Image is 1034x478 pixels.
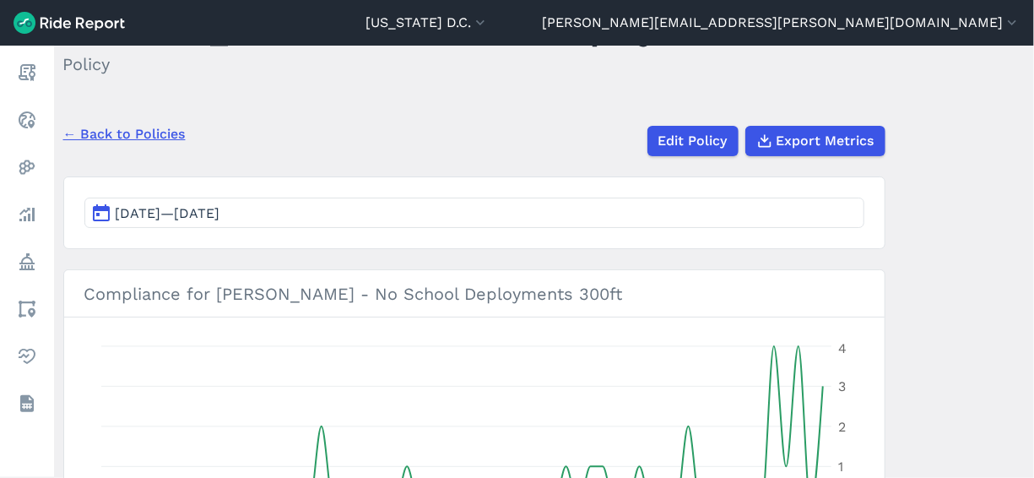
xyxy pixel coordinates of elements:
[12,388,42,419] a: Datasets
[63,124,186,144] a: ← Back to Policies
[838,459,843,475] tspan: 1
[838,378,846,394] tspan: 3
[12,105,42,135] a: Realtime
[647,126,739,156] a: Edit Policy
[12,247,42,277] a: Policy
[777,131,874,151] span: Export Metrics
[12,199,42,230] a: Analyze
[14,12,125,34] img: Ride Report
[838,419,846,435] tspan: 2
[542,13,1020,33] button: [PERSON_NAME][EMAIL_ADDRESS][PERSON_NAME][DOMAIN_NAME]
[12,57,42,88] a: Report
[84,198,864,228] button: [DATE]—[DATE]
[12,152,42,182] a: Heatmaps
[116,205,220,221] span: [DATE]—[DATE]
[12,294,42,324] a: Areas
[64,270,885,318] h3: Compliance for [PERSON_NAME] - No School Deployments 300ft
[838,340,847,356] tspan: 4
[365,13,489,33] button: [US_STATE] D.C.
[63,52,858,77] h2: Policy
[12,341,42,372] a: Health
[745,126,885,156] button: Export Metrics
